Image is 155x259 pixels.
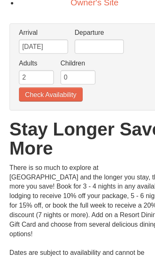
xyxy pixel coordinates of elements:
label: Arrival [17,24,60,33]
label: Adults [17,51,47,60]
button: Check Availability [17,77,72,89]
label: Children [53,51,83,60]
h1: Stay Longer Save More [8,105,147,138]
label: Departure [65,24,108,33]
